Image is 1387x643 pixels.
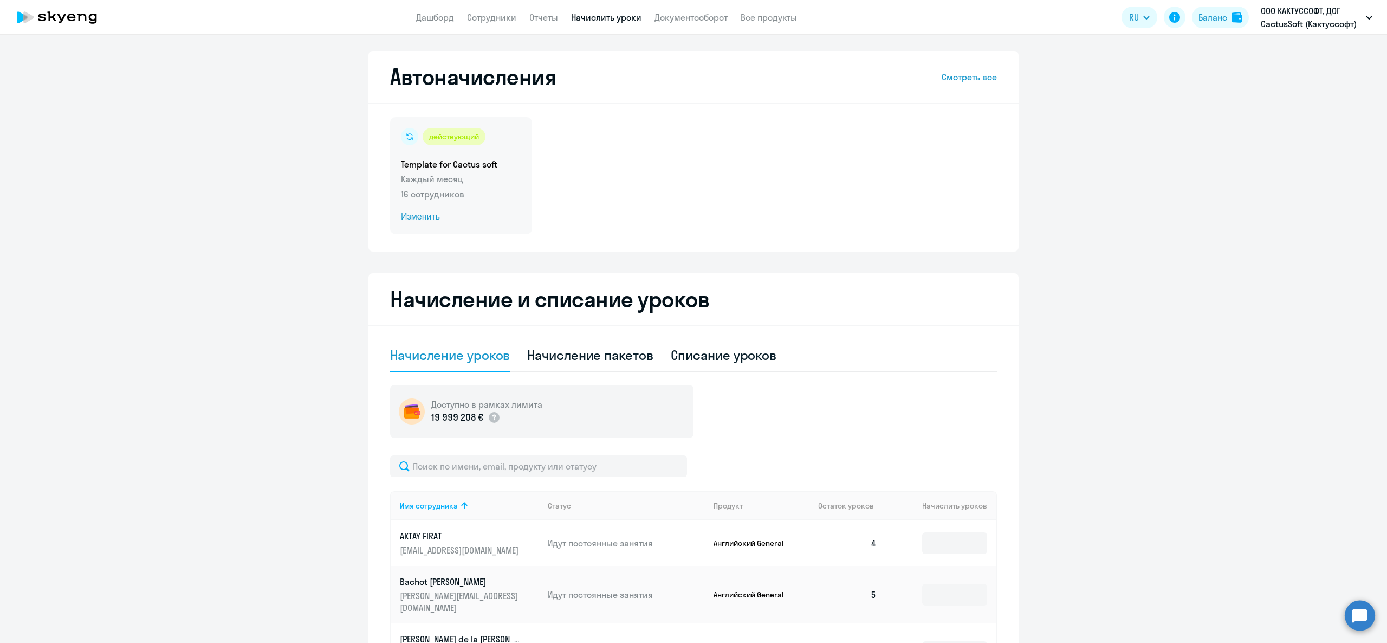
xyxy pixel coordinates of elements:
[400,544,521,556] p: [EMAIL_ADDRESS][DOMAIN_NAME]
[416,12,454,23] a: Дашборд
[401,188,521,201] p: 16 сотрудников
[654,12,728,23] a: Документооборот
[714,590,795,600] p: Английский General
[467,12,516,23] a: Сотрудники
[1261,4,1362,30] p: ООО КАКТУССОФТ, ДОГ CactusSoft (Кактуссофт)
[390,346,510,364] div: Начисление уроков
[818,501,885,511] div: Остаток уроков
[1129,11,1139,24] span: RU
[529,12,558,23] a: Отчеты
[571,12,641,23] a: Начислить уроки
[1232,12,1242,23] img: balance
[1192,7,1249,28] button: Балансbalance
[548,501,571,511] div: Статус
[714,501,810,511] div: Продукт
[400,576,539,614] a: Bachot [PERSON_NAME][PERSON_NAME][EMAIL_ADDRESS][DOMAIN_NAME]
[400,530,521,542] p: AKTAY FIRAT
[390,64,556,90] h2: Автоначисления
[400,501,458,511] div: Имя сотрудника
[431,398,542,410] h5: Доступно в рамках лимита
[548,589,705,601] p: Идут постоянные занятия
[671,346,777,364] div: Списание уроков
[1122,7,1157,28] button: RU
[885,491,996,520] th: Начислить уроков
[818,501,874,511] span: Остаток уроков
[1255,4,1378,30] button: ООО КАКТУССОФТ, ДОГ CactusSoft (Кактуссофт)
[809,520,885,566] td: 4
[741,12,797,23] a: Все продукты
[809,566,885,623] td: 5
[714,538,795,548] p: Английский General
[400,576,521,588] p: Bachot [PERSON_NAME]
[390,455,687,477] input: Поиск по имени, email, продукту или статусу
[527,346,653,364] div: Начисление пакетов
[400,590,521,614] p: [PERSON_NAME][EMAIL_ADDRESS][DOMAIN_NAME]
[431,410,483,425] p: 19 999 208 €
[548,537,705,549] p: Идут постоянные занятия
[942,70,997,83] a: Смотреть все
[1198,11,1227,24] div: Баланс
[390,286,997,312] h2: Начисление и списание уроков
[400,501,539,511] div: Имя сотрудника
[401,172,521,185] p: Каждый месяц
[548,501,705,511] div: Статус
[401,158,521,170] h5: Template for Cactus soft
[714,501,743,511] div: Продукт
[423,128,485,145] div: действующий
[399,398,425,425] img: wallet-circle.png
[401,210,521,223] span: Изменить
[400,530,539,556] a: AKTAY FIRAT[EMAIL_ADDRESS][DOMAIN_NAME]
